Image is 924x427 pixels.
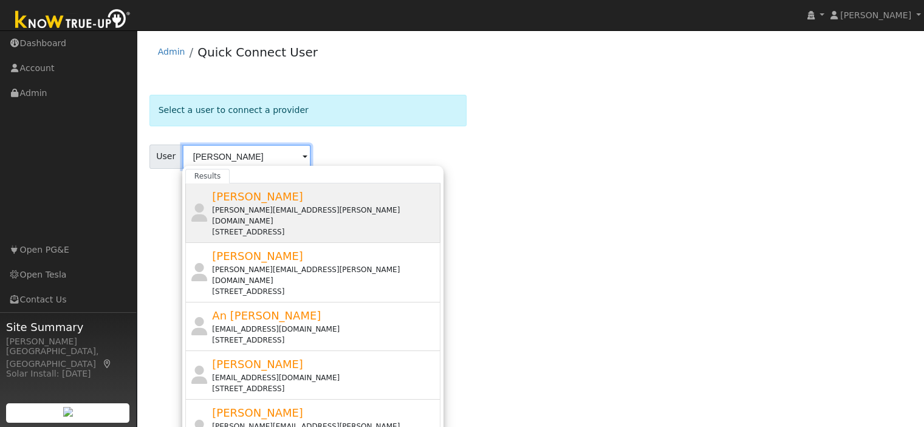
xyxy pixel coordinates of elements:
span: An [PERSON_NAME] [212,309,321,322]
img: retrieve [63,407,73,417]
div: Solar Install: [DATE] [6,367,130,380]
div: [EMAIL_ADDRESS][DOMAIN_NAME] [212,372,437,383]
span: Site Summary [6,319,130,335]
div: [STREET_ADDRESS] [212,383,437,394]
div: [GEOGRAPHIC_DATA], [GEOGRAPHIC_DATA] [6,345,130,371]
span: [PERSON_NAME] [212,250,303,262]
img: Know True-Up [9,7,137,34]
div: [STREET_ADDRESS] [212,227,437,237]
span: User [149,145,183,169]
a: Admin [158,47,185,56]
div: [STREET_ADDRESS] [212,286,437,297]
input: Select a User [182,145,311,169]
div: [STREET_ADDRESS] [212,335,437,346]
div: Select a user to connect a provider [149,95,467,126]
a: Map [102,359,113,369]
div: [EMAIL_ADDRESS][DOMAIN_NAME] [212,324,437,335]
span: [PERSON_NAME] [212,406,303,419]
a: Results [185,169,230,183]
div: [PERSON_NAME] [6,335,130,348]
div: [PERSON_NAME][EMAIL_ADDRESS][PERSON_NAME][DOMAIN_NAME] [212,264,437,286]
span: [PERSON_NAME] [840,10,911,20]
span: [PERSON_NAME] [212,190,303,203]
a: Quick Connect User [197,45,318,60]
div: [PERSON_NAME][EMAIL_ADDRESS][PERSON_NAME][DOMAIN_NAME] [212,205,437,227]
span: [PERSON_NAME] [212,358,303,371]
